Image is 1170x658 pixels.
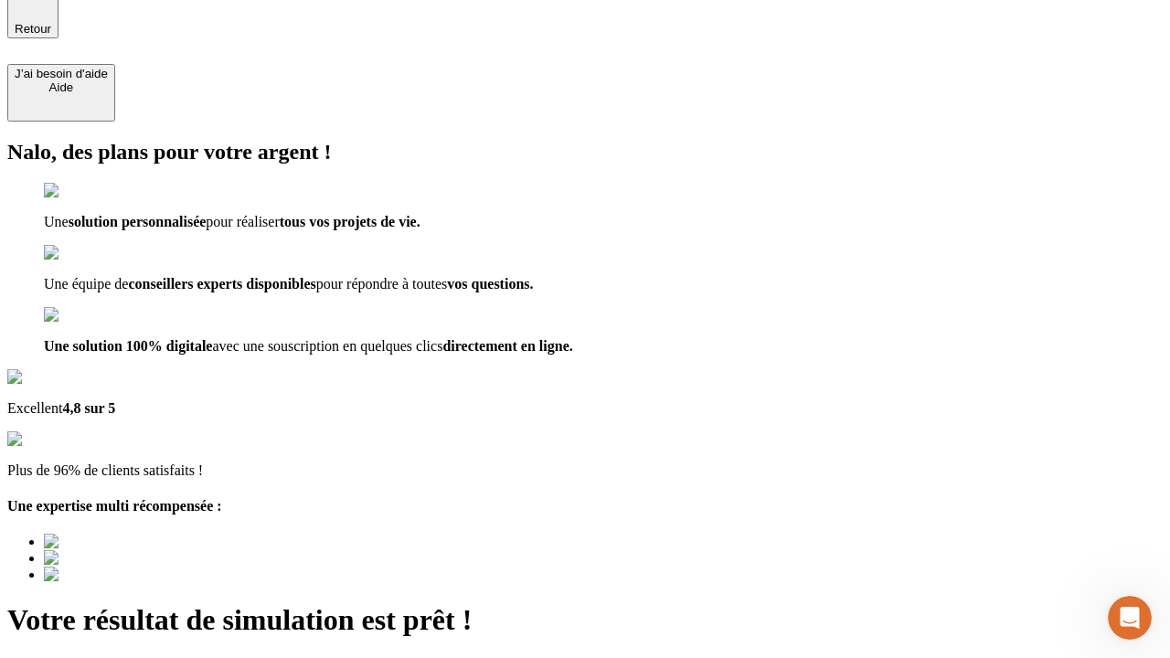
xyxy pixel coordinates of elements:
[44,276,128,292] span: Une équipe de
[1108,596,1152,640] iframe: Intercom live chat
[7,603,1163,637] h1: Votre résultat de simulation est prêt !
[7,140,1163,164] h2: Nalo, des plans pour votre argent !
[316,276,448,292] span: pour répondre à toutes
[15,67,108,80] div: J’ai besoin d'aide
[128,276,315,292] span: conseillers experts disponibles
[15,22,51,36] span: Retour
[442,338,572,354] span: directement en ligne.
[447,276,533,292] span: vos questions.
[15,80,108,94] div: Aide
[69,214,207,229] span: solution personnalisée
[206,214,279,229] span: pour réaliser
[44,307,122,324] img: checkmark
[7,498,1163,515] h4: Une expertise multi récompensée :
[44,567,213,583] img: Best savings advice award
[44,534,213,550] img: Best savings advice award
[44,214,69,229] span: Une
[44,338,212,354] span: Une solution 100% digitale
[62,400,115,416] span: 4,8 sur 5
[7,431,98,448] img: reviews stars
[7,369,113,386] img: Google Review
[44,183,122,199] img: checkmark
[44,550,213,567] img: Best savings advice award
[212,338,442,354] span: avec une souscription en quelques clics
[7,462,1163,479] p: Plus de 96% de clients satisfaits !
[44,245,122,261] img: checkmark
[7,400,62,416] span: Excellent
[7,64,115,122] button: J’ai besoin d'aideAide
[280,214,420,229] span: tous vos projets de vie.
